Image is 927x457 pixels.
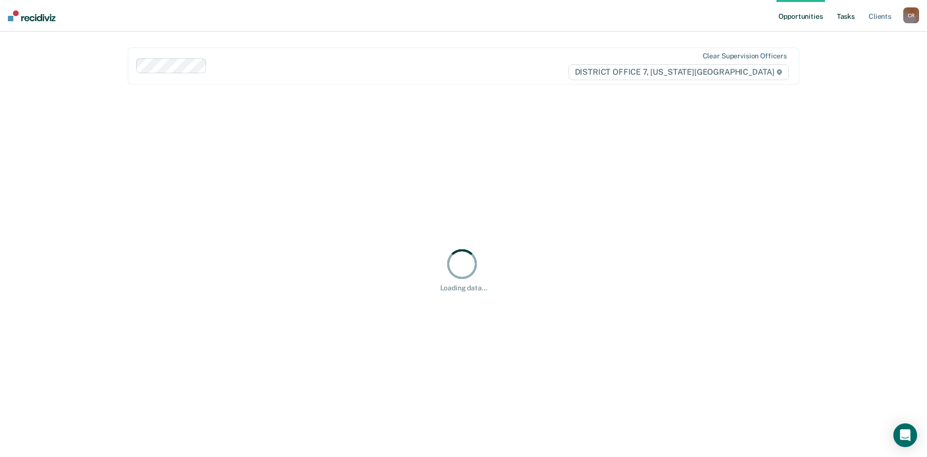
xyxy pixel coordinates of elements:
[440,284,487,292] div: Loading data...
[903,7,919,23] button: CR
[568,64,789,80] span: DISTRICT OFFICE 7, [US_STATE][GEOGRAPHIC_DATA]
[8,10,55,21] img: Recidiviz
[903,7,919,23] div: C R
[893,423,917,447] div: Open Intercom Messenger
[703,52,787,60] div: Clear supervision officers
